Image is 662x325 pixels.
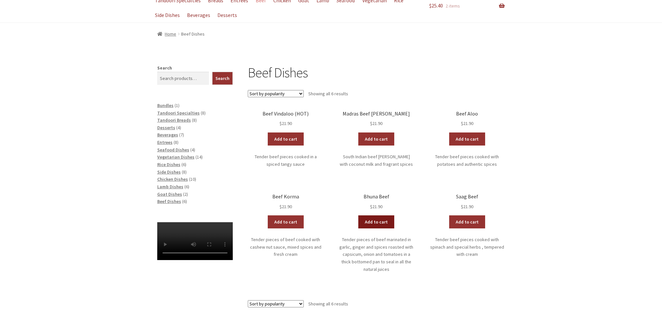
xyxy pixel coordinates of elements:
[248,300,304,307] select: Shop order
[176,102,178,108] span: 1
[268,132,304,146] a: Add to cart: “Beef Vindaloo (HOT)”
[157,31,177,37] a: Home
[214,8,240,23] a: Desserts
[248,193,323,200] h2: Beef Korma
[449,132,485,146] a: Add to cart: “Beef Aloo”
[370,204,372,209] span: $
[180,132,183,138] span: 7
[157,169,181,175] a: Side Dishes
[193,117,195,123] span: 8
[192,147,194,153] span: 4
[248,111,323,127] a: Beef Vindaloo (HOT) $21.90
[370,120,372,126] span: $
[370,120,382,126] bdi: 21.90
[157,198,181,204] a: Beef Dishes
[339,153,414,168] p: South Indian beef [PERSON_NAME] with coconut milk and fragrant spices
[186,184,188,190] span: 6
[308,88,348,99] p: Showing all 6 results
[429,2,443,9] span: 25.40
[339,236,414,273] p: Tender pieces of beef marinated in garlic, ginger and spices roasted with capsicum, onion and tom...
[157,102,174,108] a: Bundles
[248,193,323,210] a: Beef Korma $21.90
[190,176,195,182] span: 10
[339,193,414,200] h2: Bhuna Beef
[280,120,292,126] bdi: 21.90
[183,198,186,204] span: 6
[157,117,191,123] a: Tandoori Breads
[184,8,213,23] a: Beverages
[370,204,382,209] bdi: 21.90
[157,139,173,145] a: Entrees
[248,90,304,97] select: Shop order
[184,191,187,197] span: 2
[157,132,178,138] a: Beverages
[358,215,394,228] a: Add to cart: “Bhuna Beef”
[157,110,200,116] a: Tandoori Specialties
[280,204,282,209] span: $
[157,184,183,190] a: Lamb Dishes
[308,299,348,309] p: Showing all 6 results
[176,30,181,38] span: /
[429,111,505,117] h2: Beef Aloo
[175,139,177,145] span: 8
[197,154,201,160] span: 14
[157,176,188,182] a: Chicken Dishes
[280,204,292,209] bdi: 21.90
[358,132,394,146] a: Add to cart: “Madras Beef Curry”
[152,8,183,23] a: Side Dishes
[183,169,185,175] span: 8
[248,111,323,117] h2: Beef Vindaloo (HOT)
[157,65,172,71] label: Search
[248,153,323,168] p: Tender beef pieces cooked in a spiced tangy sauce
[183,162,185,167] span: 6
[157,191,182,197] a: Goat Dishes
[339,111,414,127] a: Madras Beef [PERSON_NAME] $21.90
[461,120,463,126] span: $
[248,236,323,258] p: Tender pieces of beef cooked with cashew nut sauce, mixed spices and fresh cream
[449,215,485,228] a: Add to cart: “Saag Beef”
[268,215,304,228] a: Add to cart: “Beef Korma”
[212,72,233,85] button: Search
[429,193,505,210] a: Saag Beef $21.90
[446,3,460,9] span: 2 items
[339,111,414,117] h2: Madras Beef [PERSON_NAME]
[157,147,189,153] a: Seafood Dishes
[157,72,209,85] input: Search products…
[339,193,414,210] a: Bhuna Beef $21.90
[429,111,505,127] a: Beef Aloo $21.90
[461,204,463,209] span: $
[157,125,175,131] a: Desserts
[461,204,473,209] bdi: 21.90
[280,120,282,126] span: $
[178,125,180,131] span: 4
[157,30,505,38] nav: breadcrumbs
[157,154,195,160] a: Vegetarian Dishes
[429,2,432,9] span: $
[157,162,180,167] a: Rice Dishes
[202,110,204,116] span: 8
[461,120,473,126] bdi: 21.90
[429,153,505,168] p: Tender beef pieces cooked with potatoes and authentic spices
[429,193,505,200] h2: Saag Beef
[248,64,505,81] h1: Beef Dishes
[429,236,505,258] p: Tender beef pieces cooked with spinach and special herbs , tempered with cream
